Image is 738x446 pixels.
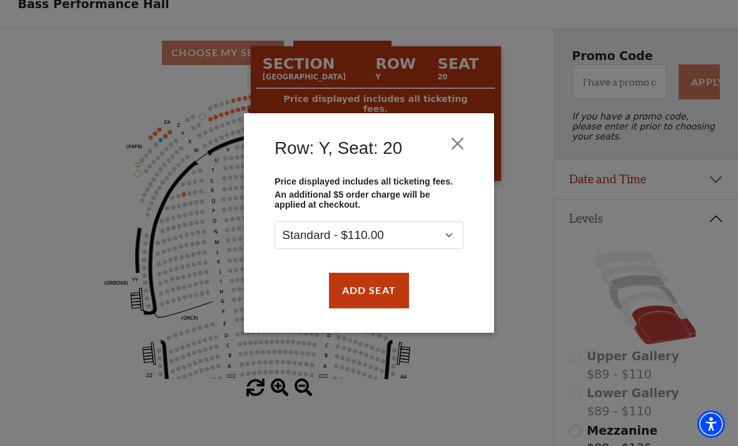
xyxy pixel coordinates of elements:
[275,176,463,186] p: Price displayed includes all ticketing fees.
[697,410,725,438] div: Accessibility Menu
[275,190,463,210] p: An additional $5 order charge will be applied at checkout.
[329,273,409,308] button: Add Seat
[275,138,402,158] h4: Row: Y, Seat: 20
[446,132,470,156] button: Close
